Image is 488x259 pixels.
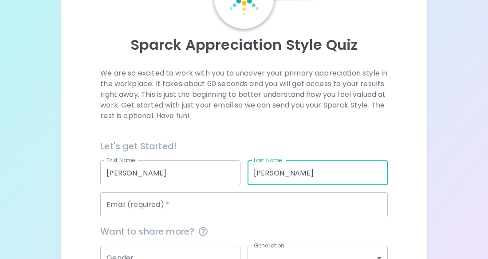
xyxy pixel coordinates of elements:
svg: This information is completely confidential and only used for aggregated appreciation studies at ... [198,226,209,237]
label: Last Name [254,156,282,164]
h6: Let's get Started! [100,139,387,153]
label: Generation [254,242,284,249]
p: We are so excited to work with you to uncover your primary appreciation style in the workplace. I... [100,68,387,121]
p: Sparck Appreciation Style Quiz [72,36,417,54]
label: First Name [106,156,135,164]
span: Want to share more? [100,224,387,239]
